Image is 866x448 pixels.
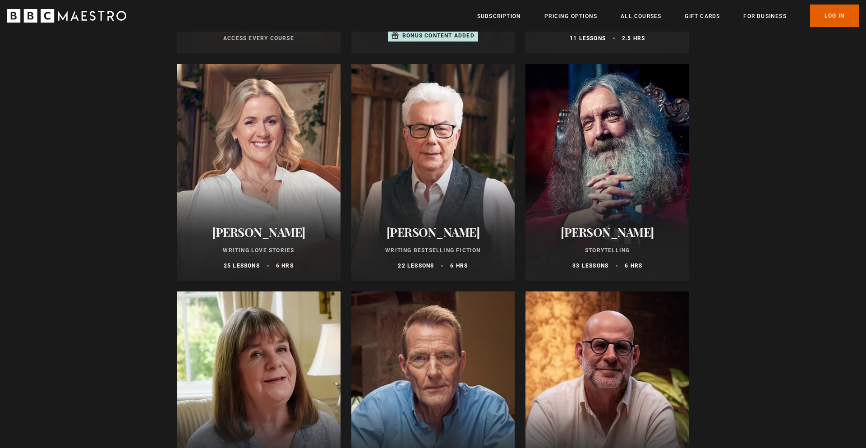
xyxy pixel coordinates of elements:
[351,64,515,281] a: [PERSON_NAME] Writing Bestselling Fiction 22 lessons 6 hrs
[536,225,678,239] h2: [PERSON_NAME]
[276,262,294,270] p: 6 hrs
[572,262,608,270] p: 33 lessons
[525,64,689,281] a: [PERSON_NAME] Storytelling 33 lessons 6 hrs
[177,64,341,281] a: [PERSON_NAME] Writing Love Stories 25 lessons 6 hrs
[477,12,521,21] a: Subscription
[536,246,678,254] p: Storytelling
[398,262,434,270] p: 22 lessons
[625,262,642,270] p: 6 hrs
[621,12,661,21] a: All Courses
[402,32,474,40] p: Bonus content added
[7,9,126,23] svg: BBC Maestro
[362,225,504,239] h2: [PERSON_NAME]
[622,34,645,42] p: 2.5 hrs
[743,12,786,21] a: For business
[544,12,597,21] a: Pricing Options
[188,246,330,254] p: Writing Love Stories
[570,34,606,42] p: 11 lessons
[477,5,859,27] nav: Primary
[450,262,468,270] p: 6 hrs
[224,262,260,270] p: 25 lessons
[685,12,720,21] a: Gift Cards
[188,225,330,239] h2: [PERSON_NAME]
[810,5,859,27] a: Log In
[362,246,504,254] p: Writing Bestselling Fiction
